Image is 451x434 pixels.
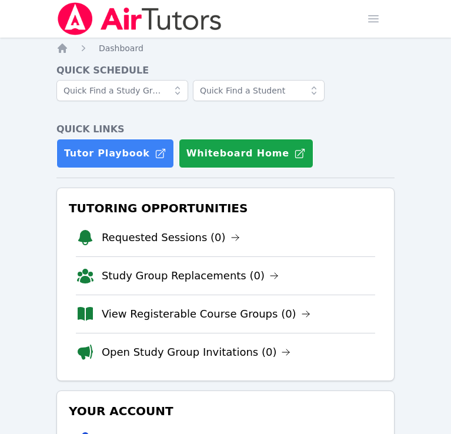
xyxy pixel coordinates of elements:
[56,42,395,54] nav: Breadcrumb
[56,64,395,78] h4: Quick Schedule
[102,344,291,360] a: Open Study Group Invitations (0)
[56,139,174,168] a: Tutor Playbook
[56,80,188,101] input: Quick Find a Study Group
[99,44,143,53] span: Dashboard
[66,198,385,219] h3: Tutoring Opportunities
[99,42,143,54] a: Dashboard
[56,122,395,136] h4: Quick Links
[102,306,310,322] a: View Registerable Course Groups (0)
[102,229,240,246] a: Requested Sessions (0)
[66,400,385,422] h3: Your Account
[102,268,279,284] a: Study Group Replacements (0)
[179,139,313,168] button: Whiteboard Home
[56,2,223,35] img: Air Tutors
[193,80,325,101] input: Quick Find a Student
